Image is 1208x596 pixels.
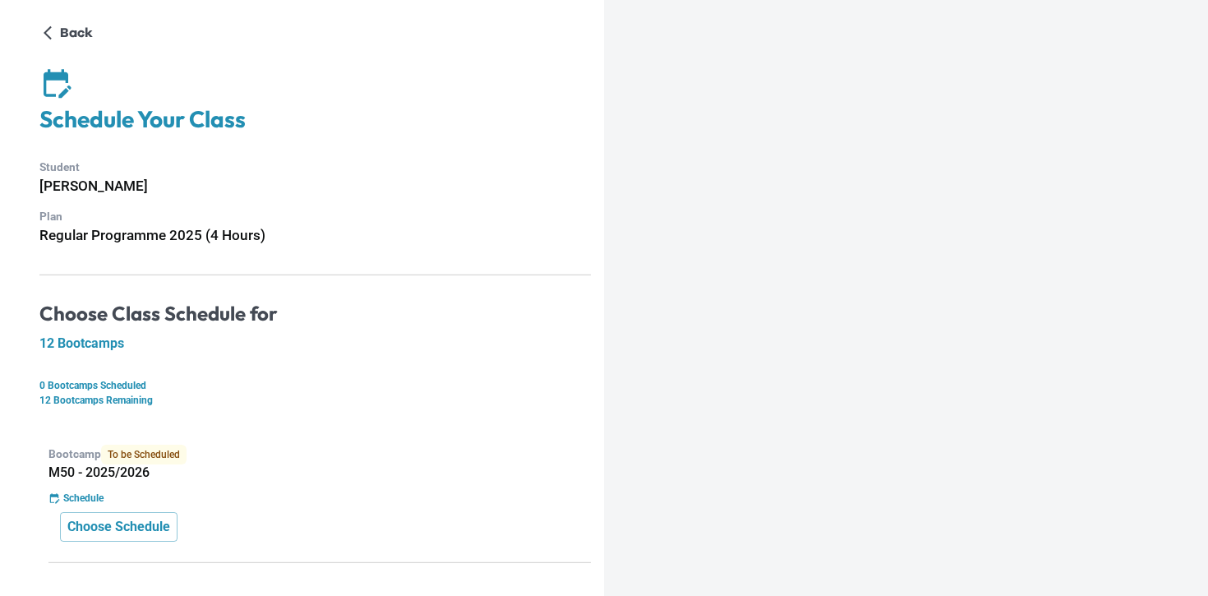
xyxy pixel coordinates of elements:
[101,445,187,464] span: To be Scheduled
[39,393,591,408] p: 12 Bootcamps Remaining
[39,175,591,197] h6: [PERSON_NAME]
[63,491,104,506] p: Schedule
[48,464,591,481] h5: M50 - 2025/2026
[48,445,591,464] p: Bootcamp
[39,105,591,134] h4: Schedule Your Class
[39,208,591,225] p: Plan
[39,224,591,247] h6: Regular Programme 2025 (4 Hours)
[39,378,591,393] p: 0 Bootcamps Scheduled
[60,23,93,43] p: Back
[39,20,99,46] button: Back
[39,302,591,326] h4: Choose Class Schedule for
[39,159,591,176] p: Student
[60,512,178,542] button: Choose Schedule
[67,517,170,537] p: Choose Schedule
[39,335,591,352] h5: 12 Bootcamps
